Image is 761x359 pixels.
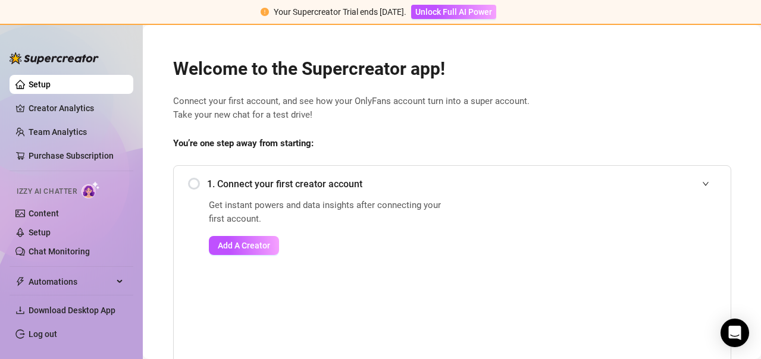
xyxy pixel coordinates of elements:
span: Unlock Full AI Power [415,7,492,17]
img: AI Chatter [82,181,100,199]
img: logo-BBDzfeDw.svg [10,52,99,64]
span: download [15,306,25,315]
span: Connect your first account, and see how your OnlyFans account turn into a super account. Take you... [173,95,731,122]
span: Your Supercreator Trial ends [DATE]. [274,7,406,17]
button: Unlock Full AI Power [411,5,496,19]
a: Purchase Subscription [29,146,124,165]
strong: You’re one step away from starting: [173,138,314,149]
div: 1. Connect your first creator account [188,169,716,199]
a: Creator Analytics [29,99,124,118]
span: 1. Connect your first creator account [207,177,716,191]
a: Setup [29,228,51,237]
div: Open Intercom Messenger [721,319,749,347]
a: Unlock Full AI Power [411,7,496,17]
button: Add A Creator [209,236,279,255]
h2: Welcome to the Supercreator app! [173,58,731,80]
a: Setup [29,80,51,89]
span: expanded [702,180,709,187]
span: exclamation-circle [261,8,269,16]
span: Izzy AI Chatter [17,186,77,197]
span: Download Desktop App [29,306,115,315]
span: Automations [29,272,113,291]
a: Team Analytics [29,127,87,137]
a: Chat Monitoring [29,247,90,256]
a: Log out [29,329,57,339]
span: Get instant powers and data insights after connecting your first account. [209,199,449,226]
span: thunderbolt [15,277,25,286]
iframe: Add Creators [478,199,716,351]
span: Add A Creator [218,241,270,250]
a: Add A Creator [209,236,449,255]
a: Content [29,209,59,218]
